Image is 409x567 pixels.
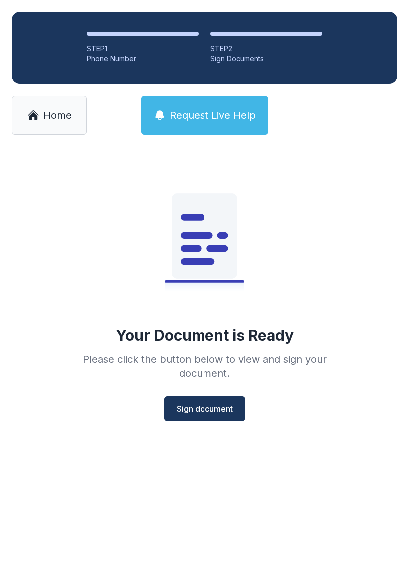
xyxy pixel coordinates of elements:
[170,108,256,122] span: Request Live Help
[210,44,322,54] div: STEP 2
[87,44,199,54] div: STEP 1
[43,108,72,122] span: Home
[177,403,233,415] span: Sign document
[116,326,294,344] div: Your Document is Ready
[210,54,322,64] div: Sign Documents
[61,352,348,380] div: Please click the button below to view and sign your document.
[87,54,199,64] div: Phone Number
